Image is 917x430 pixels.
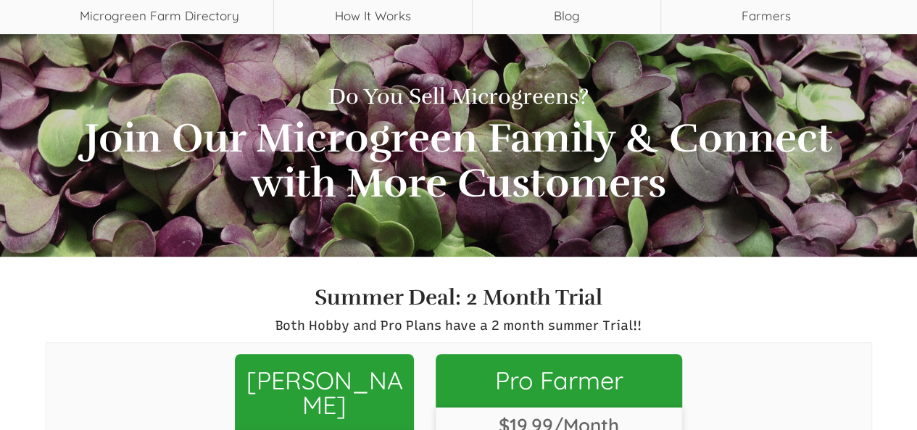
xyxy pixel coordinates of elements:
[57,116,861,205] h2: Join Our Microgreen Family & Connect with More Customers
[275,318,642,334] span: Both Hobby and Pro Plans have a 2 month summer Trial!!
[57,85,861,109] h1: Do You Sell Microgreens?
[315,284,602,311] strong: Summer Deal: 2 Month Trial
[436,354,681,408] a: Pro Farmer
